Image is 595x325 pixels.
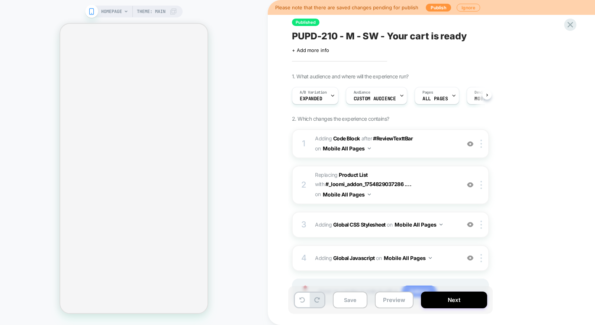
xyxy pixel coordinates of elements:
[422,96,448,101] span: ALL PAGES
[368,147,371,149] img: down arrow
[333,255,375,261] b: Global Javascript
[421,292,487,308] button: Next
[323,143,371,154] button: Mobile All Pages
[375,292,414,308] button: Preview
[429,257,432,259] img: down arrow
[300,90,327,95] span: A/B Variation
[395,219,443,230] button: Mobile All Pages
[300,178,308,192] div: 2
[101,6,122,17] span: HOMEPAGE
[323,189,371,200] button: Mobile All Pages
[480,181,482,189] img: close
[292,116,389,122] span: 2. Which changes the experience contains?
[480,254,482,262] img: close
[480,221,482,229] img: close
[467,221,473,228] img: crossed eye
[387,220,392,229] span: on
[292,73,408,79] span: 1. What audience and where will the experience run?
[467,255,473,261] img: crossed eye
[384,253,432,263] button: Mobile All Pages
[467,182,473,188] img: crossed eye
[315,181,324,187] span: WITH
[292,47,329,53] span: + Add more info
[373,135,413,142] span: #ReviewTexttBar
[422,90,433,95] span: Pages
[354,90,370,95] span: Audience
[300,217,308,232] div: 3
[376,253,382,263] span: on
[368,194,371,195] img: down arrow
[457,4,480,12] button: Ignore
[315,172,368,178] span: Replacing
[361,135,372,142] span: AFTER
[137,6,165,17] span: Theme: MAIN
[325,181,411,187] span: #_loomi_addon_1754829037286 ....
[333,135,360,142] b: Code Block
[440,224,443,225] img: down arrow
[319,286,485,298] span: Hover on a section in order to edit or
[315,189,321,199] span: on
[339,172,367,178] b: Product List
[480,140,482,148] img: close
[333,221,386,228] b: Global CSS Stylesheet
[467,141,473,147] img: crossed eye
[300,251,308,266] div: 4
[315,219,457,230] span: Adding
[315,144,321,153] span: on
[315,135,360,142] span: Adding
[402,286,437,298] span: Add new
[300,136,308,151] div: 1
[292,19,319,26] span: Published
[315,253,457,263] span: Adding
[354,96,396,101] span: Custom Audience
[475,90,489,95] span: Devices
[300,96,322,101] span: Expanded
[333,292,367,308] button: Save
[475,96,491,101] span: MOBILE
[426,4,451,12] button: Publish
[292,30,467,42] span: PUPD-210 - M - SW - Your cart is ready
